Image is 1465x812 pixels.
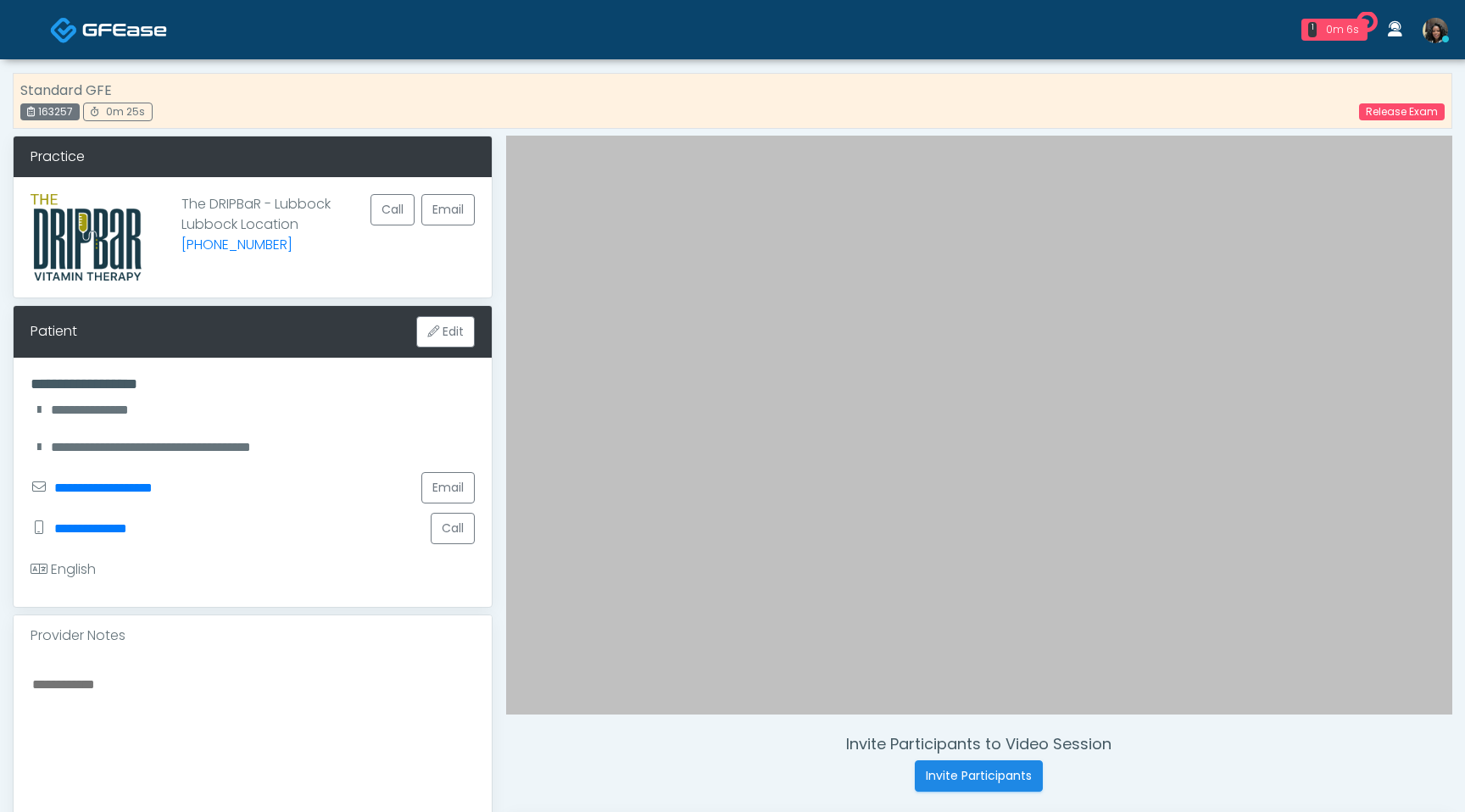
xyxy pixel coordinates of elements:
a: Email [421,194,475,225]
img: Docovia [50,16,78,44]
p: The DRIPBaR - Lubbock Lubbock Location [181,194,331,267]
div: English [31,559,96,580]
div: Provider Notes [14,615,492,656]
div: 163257 [20,103,80,120]
a: Release Exam [1359,103,1445,120]
button: Call [431,513,475,544]
img: Provider image [31,194,142,281]
img: Docovia [82,21,167,38]
a: Email [421,472,475,503]
span: 0m 25s [106,104,145,119]
div: 1 [1308,22,1317,37]
img: Nike Elizabeth Akinjero [1423,18,1448,43]
a: Docovia [50,2,167,57]
button: Invite Participants [915,760,1043,792]
button: Edit [416,316,475,348]
div: 0m 6s [1323,22,1361,37]
a: [PHONE_NUMBER] [181,235,292,254]
strong: Standard GFE [20,81,112,100]
h4: Invite Participants to Video Session [506,735,1452,754]
button: Call [370,194,415,225]
div: Practice [14,136,492,177]
div: Patient [31,321,77,342]
a: 1 0m 6s [1291,12,1378,47]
